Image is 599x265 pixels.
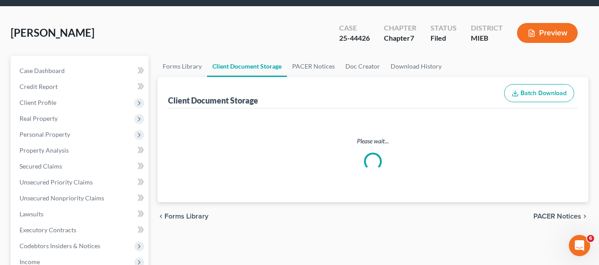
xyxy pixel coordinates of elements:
[20,242,100,250] span: Codebtors Insiders & Notices
[11,26,94,39] span: [PERSON_NAME]
[517,23,578,43] button: Preview
[20,194,104,202] span: Unsecured Nonpriority Claims
[20,226,76,234] span: Executory Contracts
[533,213,581,220] span: PACER Notices
[340,56,385,77] a: Doc Creator
[339,23,370,33] div: Case
[12,63,149,79] a: Case Dashboard
[12,174,149,190] a: Unsecured Priority Claims
[12,190,149,206] a: Unsecured Nonpriority Claims
[384,33,416,43] div: Chapter
[384,23,416,33] div: Chapter
[587,235,594,242] span: 6
[569,235,590,256] iframe: Intercom live chat
[12,206,149,222] a: Lawsuits
[12,222,149,238] a: Executory Contracts
[20,178,93,186] span: Unsecured Priority Claims
[20,99,56,106] span: Client Profile
[157,213,164,220] i: chevron_left
[287,56,340,77] a: PACER Notices
[431,33,457,43] div: Filed
[521,89,567,97] span: Batch Download
[164,213,208,220] span: Forms Library
[385,56,447,77] a: Download History
[20,67,65,74] span: Case Dashboard
[471,23,503,33] div: District
[471,33,503,43] div: MIEB
[12,158,149,174] a: Secured Claims
[504,84,574,103] button: Batch Download
[20,162,62,170] span: Secured Claims
[20,131,70,138] span: Personal Property
[168,95,258,106] div: Client Document Storage
[431,23,457,33] div: Status
[20,83,58,90] span: Credit Report
[20,115,58,122] span: Real Property
[207,56,287,77] a: Client Document Storage
[12,142,149,158] a: Property Analysis
[581,213,588,220] i: chevron_right
[410,34,414,42] span: 7
[12,79,149,95] a: Credit Report
[170,137,576,146] p: Please wait...
[20,146,69,154] span: Property Analysis
[157,56,207,77] a: Forms Library
[157,213,208,220] button: chevron_left Forms Library
[339,33,370,43] div: 25-44426
[533,213,588,220] button: PACER Notices chevron_right
[20,210,43,218] span: Lawsuits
